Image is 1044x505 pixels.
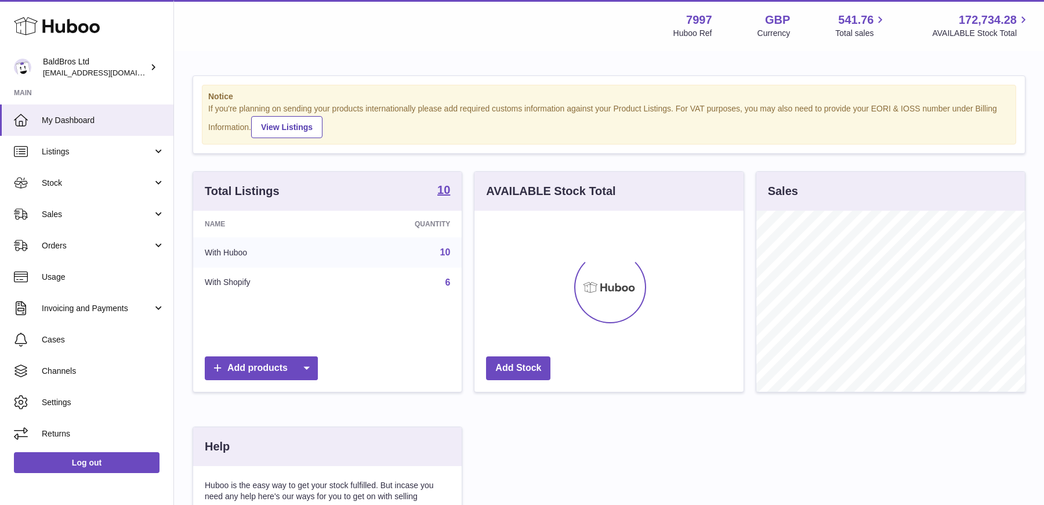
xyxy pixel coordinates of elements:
[14,59,31,76] img: baldbrothersblog@gmail.com
[42,397,165,408] span: Settings
[43,56,147,78] div: BaldBros Ltd
[932,12,1030,39] a: 172,734.28 AVAILABLE Stock Total
[205,183,280,199] h3: Total Listings
[14,452,159,473] a: Log out
[42,334,165,345] span: Cases
[765,12,790,28] strong: GBP
[42,115,165,126] span: My Dashboard
[959,12,1017,28] span: 172,734.28
[835,28,887,39] span: Total sales
[193,237,338,268] td: With Huboo
[338,211,462,237] th: Quantity
[838,12,873,28] span: 541.76
[205,480,450,502] p: Huboo is the easy way to get your stock fulfilled. But incase you need any help here's our ways f...
[440,247,451,257] a: 10
[42,428,165,439] span: Returns
[686,12,712,28] strong: 7997
[486,356,550,380] a: Add Stock
[437,184,450,198] a: 10
[193,211,338,237] th: Name
[673,28,712,39] div: Huboo Ref
[42,209,153,220] span: Sales
[768,183,798,199] h3: Sales
[757,28,791,39] div: Currency
[205,439,230,454] h3: Help
[42,178,153,189] span: Stock
[42,303,153,314] span: Invoicing and Payments
[208,91,1010,102] strong: Notice
[42,272,165,283] span: Usage
[835,12,887,39] a: 541.76 Total sales
[43,68,171,77] span: [EMAIL_ADDRESS][DOMAIN_NAME]
[193,268,338,298] td: With Shopify
[251,116,322,138] a: View Listings
[42,240,153,251] span: Orders
[205,356,318,380] a: Add products
[445,277,450,287] a: 6
[42,146,153,157] span: Listings
[932,28,1030,39] span: AVAILABLE Stock Total
[437,184,450,196] strong: 10
[208,103,1010,138] div: If you're planning on sending your products internationally please add required customs informati...
[42,366,165,377] span: Channels
[486,183,615,199] h3: AVAILABLE Stock Total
